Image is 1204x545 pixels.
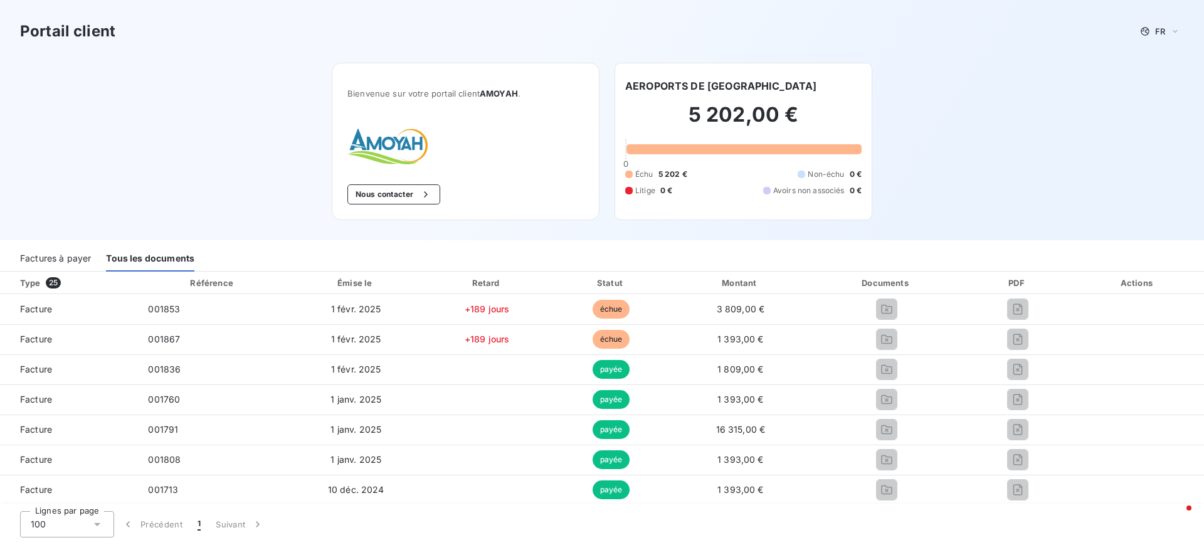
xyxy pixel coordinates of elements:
[850,185,862,196] span: 0 €
[717,484,764,495] span: 1 393,00 €
[330,424,381,435] span: 1 janv. 2025
[1161,502,1191,532] iframe: Intercom live chat
[675,277,806,289] div: Montant
[148,394,180,405] span: 001760
[10,393,128,406] span: Facture
[593,360,630,379] span: payée
[625,78,817,93] h6: AEROPORTS DE [GEOGRAPHIC_DATA]
[593,480,630,499] span: payée
[717,364,764,374] span: 1 809,00 €
[593,420,630,439] span: payée
[331,304,381,314] span: 1 févr. 2025
[465,334,510,344] span: +189 jours
[347,129,428,164] img: Company logo
[148,454,181,465] span: 001808
[1074,277,1201,289] div: Actions
[966,277,1069,289] div: PDF
[593,390,630,409] span: payée
[148,334,180,344] span: 001867
[717,454,764,465] span: 1 393,00 €
[331,334,381,344] span: 1 févr. 2025
[31,518,46,531] span: 100
[850,169,862,180] span: 0 €
[10,484,128,496] span: Facture
[808,169,844,180] span: Non-échu
[148,304,180,314] span: 001853
[46,277,61,288] span: 25
[635,185,655,196] span: Litige
[20,245,91,272] div: Factures à payer
[10,303,128,315] span: Facture
[716,424,766,435] span: 16 315,00 €
[330,394,381,405] span: 1 janv. 2025
[717,334,764,344] span: 1 393,00 €
[13,277,135,289] div: Type
[190,278,233,288] div: Référence
[106,245,194,272] div: Tous les documents
[717,394,764,405] span: 1 393,00 €
[660,185,672,196] span: 0 €
[190,511,208,537] button: 1
[623,159,628,169] span: 0
[290,277,422,289] div: Émise le
[480,88,518,98] span: AMOYAH
[198,518,201,531] span: 1
[10,333,128,346] span: Facture
[552,277,670,289] div: Statut
[593,450,630,469] span: payée
[465,304,510,314] span: +189 jours
[593,300,630,319] span: échue
[635,169,653,180] span: Échu
[148,364,181,374] span: 001836
[331,364,381,374] span: 1 févr. 2025
[114,511,190,537] button: Précédent
[658,169,687,180] span: 5 202 €
[10,453,128,466] span: Facture
[330,454,381,465] span: 1 janv. 2025
[811,277,962,289] div: Documents
[347,88,584,98] span: Bienvenue sur votre portail client .
[717,304,765,314] span: 3 809,00 €
[773,185,845,196] span: Avoirs non associés
[347,184,440,204] button: Nous contacter
[10,363,128,376] span: Facture
[208,511,272,537] button: Suivant
[148,484,178,495] span: 001713
[1155,26,1165,36] span: FR
[427,277,547,289] div: Retard
[328,484,384,495] span: 10 déc. 2024
[148,424,178,435] span: 001791
[625,102,862,140] h2: 5 202,00 €
[20,20,115,43] h3: Portail client
[593,330,630,349] span: échue
[10,423,128,436] span: Facture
